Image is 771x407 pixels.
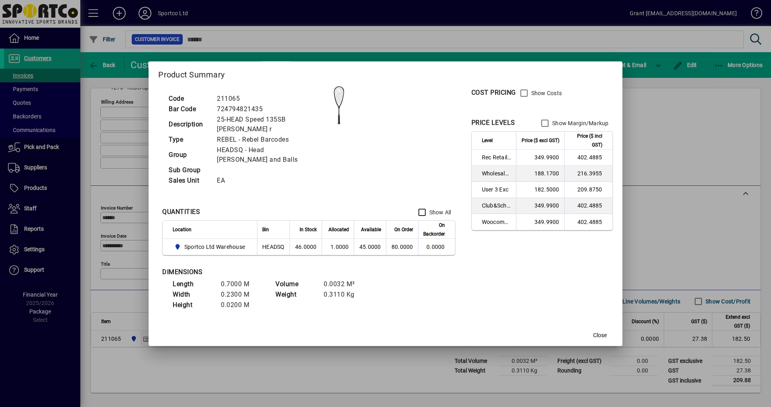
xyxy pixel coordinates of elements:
[516,166,564,182] td: 188.1700
[162,267,363,277] div: DIMENSIONS
[551,119,609,127] label: Show Margin/Markup
[418,239,455,255] td: 0.0000
[217,279,265,289] td: 0.7000 M
[319,85,359,125] img: contain
[169,289,217,300] td: Width
[482,153,511,161] span: Rec Retail Inc
[564,198,612,214] td: 402.4885
[290,239,322,255] td: 46.0000
[516,182,564,198] td: 182.5000
[262,225,269,234] span: Bin
[320,289,368,300] td: 0.3110 Kg
[564,166,612,182] td: 216.3955
[482,185,511,193] span: User 3 Exc
[587,328,613,343] button: Close
[257,239,290,255] td: HEADSQ
[165,94,213,104] td: Code
[165,145,213,165] td: Group
[530,89,562,97] label: Show Costs
[213,114,319,134] td: 25-HEAD Speed 135SB [PERSON_NAME] r
[428,208,451,216] label: Show All
[165,104,213,114] td: Bar Code
[165,134,213,145] td: Type
[516,198,564,214] td: 349.9900
[471,118,515,128] div: PRICE LEVELS
[564,150,612,166] td: 402.4885
[392,244,413,250] span: 80.0000
[328,225,349,234] span: Allocated
[271,279,320,289] td: Volume
[300,225,317,234] span: In Stock
[173,225,192,234] span: Location
[149,61,622,85] h2: Product Summary
[213,145,319,165] td: HEADSQ - Head [PERSON_NAME] and Balls
[482,169,511,177] span: Wholesale Exc
[217,300,265,310] td: 0.0200 M
[471,88,516,98] div: COST PRICING
[522,136,559,145] span: Price ($ excl GST)
[564,214,612,230] td: 402.4885
[394,225,413,234] span: On Order
[593,331,607,340] span: Close
[213,104,319,114] td: 724794821435
[213,175,319,186] td: EA
[184,243,245,251] span: Sportco Ltd Warehouse
[322,239,354,255] td: 1.0000
[165,114,213,134] td: Description
[482,218,511,226] span: Woocommerce Retail
[165,165,213,175] td: Sub Group
[354,239,386,255] td: 45.0000
[569,132,602,149] span: Price ($ incl GST)
[516,150,564,166] td: 349.9900
[217,289,265,300] td: 0.2300 M
[213,94,319,104] td: 211065
[165,175,213,186] td: Sales Unit
[564,182,612,198] td: 209.8750
[516,214,564,230] td: 349.9900
[482,201,511,210] span: Club&School Exc
[173,242,248,252] span: Sportco Ltd Warehouse
[169,279,217,289] td: Length
[423,221,445,238] span: On Backorder
[361,225,381,234] span: Available
[271,289,320,300] td: Weight
[213,134,319,145] td: REBEL - Rebel Barcodes
[169,300,217,310] td: Height
[482,136,493,145] span: Level
[320,279,368,289] td: 0.0032 M³
[162,207,200,217] div: QUANTITIES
